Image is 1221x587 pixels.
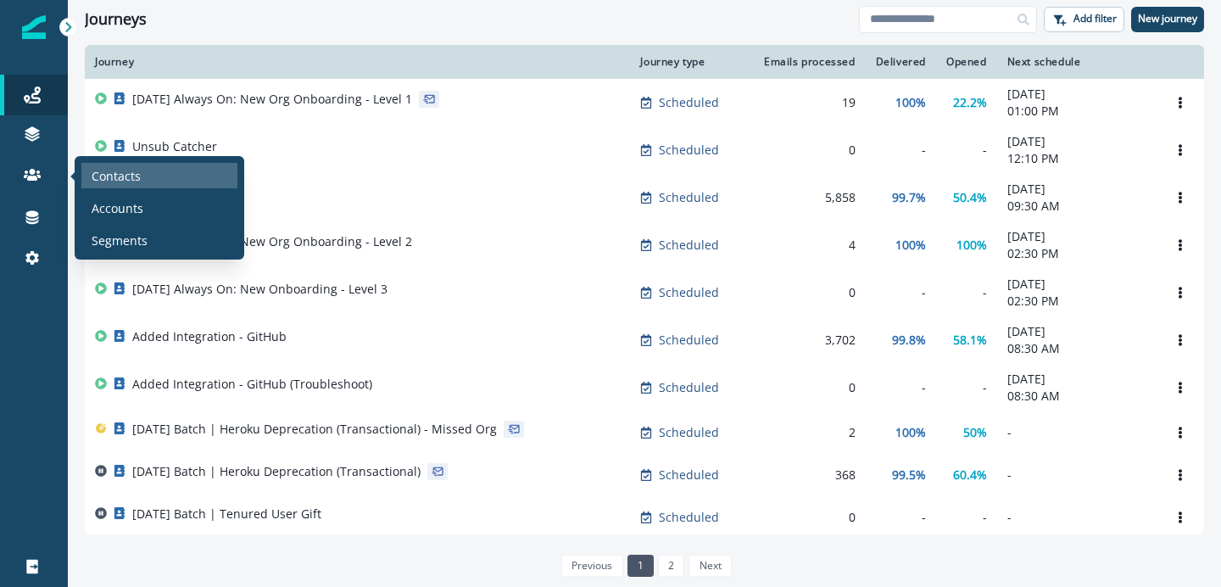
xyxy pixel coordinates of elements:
[659,379,719,396] p: Scheduled
[953,332,987,349] p: 58.1%
[1007,371,1146,388] p: [DATE]
[85,221,1204,269] a: [DATE] Always On: New Org Onboarding - Level 2Scheduled4100%100%[DATE]02:30 PMOptions
[659,284,719,301] p: Scheduled
[85,79,1204,126] a: [DATE] Always On: New Org Onboarding - Level 1Scheduled19100%22.2%[DATE]01:00 PMOptions
[85,316,1204,364] a: Added Integration - GitHubScheduled3,70299.8%58.1%[DATE]08:30 AMOptions
[85,496,1204,539] a: [DATE] Batch | Tenured User GiftScheduled0---Options
[85,174,1204,221] a: Trial Started - SeerScheduled5,85899.7%50.4%[DATE]09:30 AMOptions
[892,467,926,484] p: 99.5%
[946,142,987,159] div: -
[1007,509,1146,526] p: -
[132,281,387,298] p: [DATE] Always On: New Onboarding - Level 3
[895,94,926,111] p: 100%
[85,411,1204,454] a: [DATE] Batch | Heroku Deprecation (Transactional) - Missed OrgScheduled2100%50%-Options
[659,509,719,526] p: Scheduled
[81,195,237,221] a: Accounts
[1167,375,1194,400] button: Options
[892,332,926,349] p: 99.8%
[92,232,148,249] p: Segments
[659,424,719,441] p: Scheduled
[85,126,1204,174] a: Unsub CatcherScheduled0--[DATE]12:10 PMOptions
[761,284,856,301] div: 0
[1131,7,1204,32] button: New journey
[1007,245,1146,262] p: 02:30 PM
[876,55,926,69] div: Delivered
[81,163,237,188] a: Contacts
[659,142,719,159] p: Scheduled
[557,555,732,577] ul: Pagination
[963,424,987,441] p: 50%
[689,555,731,577] a: Next page
[1007,467,1146,484] p: -
[132,506,321,523] p: [DATE] Batch | Tenured User Gift
[761,237,856,254] div: 4
[761,332,856,349] div: 3,702
[1007,323,1146,340] p: [DATE]
[92,167,141,185] p: Contacts
[761,94,856,111] div: 19
[1073,13,1117,25] p: Add filter
[876,509,926,526] div: -
[1138,13,1197,25] p: New journey
[946,509,987,526] div: -
[132,421,497,438] p: [DATE] Batch | Heroku Deprecation (Transactional) - Missed Org
[761,424,856,441] div: 2
[1167,137,1194,163] button: Options
[659,189,719,206] p: Scheduled
[1007,276,1146,293] p: [DATE]
[1007,198,1146,215] p: 09:30 AM
[761,55,856,69] div: Emails processed
[953,467,987,484] p: 60.4%
[1167,185,1194,210] button: Options
[132,376,372,393] p: Added Integration - GitHub (Troubleshoot)
[1007,388,1146,405] p: 08:30 AM
[1007,181,1146,198] p: [DATE]
[761,379,856,396] div: 0
[1007,340,1146,357] p: 08:30 AM
[953,94,987,111] p: 22.2%
[1167,280,1194,305] button: Options
[1007,103,1146,120] p: 01:00 PM
[953,189,987,206] p: 50.4%
[761,142,856,159] div: 0
[1167,327,1194,353] button: Options
[1167,462,1194,488] button: Options
[659,467,719,484] p: Scheduled
[946,55,987,69] div: Opened
[956,237,987,254] p: 100%
[658,555,684,577] a: Page 2
[1007,55,1146,69] div: Next schedule
[85,269,1204,316] a: [DATE] Always On: New Onboarding - Level 3Scheduled0--[DATE]02:30 PMOptions
[92,199,143,217] p: Accounts
[85,10,147,29] h1: Journeys
[132,138,217,155] p: Unsub Catcher
[627,555,654,577] a: Page 1 is your current page
[659,332,719,349] p: Scheduled
[85,454,1204,496] a: [DATE] Batch | Heroku Deprecation (Transactional)Scheduled36899.5%60.4%-Options
[132,328,287,345] p: Added Integration - GitHub
[946,379,987,396] div: -
[640,55,740,69] div: Journey type
[761,509,856,526] div: 0
[1007,150,1146,167] p: 12:10 PM
[22,15,46,39] img: Inflection
[132,463,421,480] p: [DATE] Batch | Heroku Deprecation (Transactional)
[1007,228,1146,245] p: [DATE]
[892,189,926,206] p: 99.7%
[761,467,856,484] div: 368
[1044,7,1124,32] button: Add filter
[81,227,237,253] a: Segments
[1007,424,1146,441] p: -
[1167,232,1194,258] button: Options
[659,237,719,254] p: Scheduled
[946,284,987,301] div: -
[1167,420,1194,445] button: Options
[895,237,926,254] p: 100%
[1167,505,1194,530] button: Options
[1167,90,1194,115] button: Options
[132,91,412,108] p: [DATE] Always On: New Org Onboarding - Level 1
[85,364,1204,411] a: Added Integration - GitHub (Troubleshoot)Scheduled0--[DATE]08:30 AMOptions
[876,379,926,396] div: -
[132,233,412,250] p: [DATE] Always On: New Org Onboarding - Level 2
[876,142,926,159] div: -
